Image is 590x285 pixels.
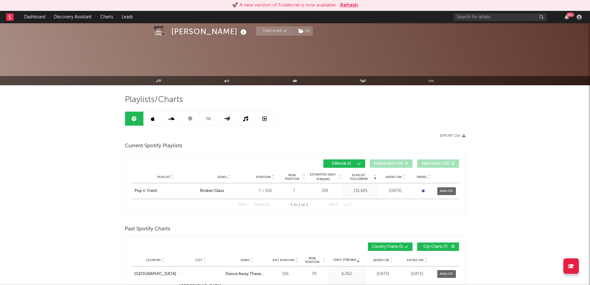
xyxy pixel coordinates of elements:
[256,175,271,179] span: Position
[417,159,459,168] button: Algorithmic(10)
[125,96,183,104] span: Playlists/Charts
[402,271,433,277] div: [DATE]
[303,256,322,264] span: Peak Position
[256,26,295,36] button: Tracking
[340,2,358,9] button: Refresh
[417,243,459,251] button: City Charts(7)
[301,204,305,207] span: of
[20,11,50,23] a: Dashboard
[200,188,224,194] div: Broken Glass
[50,11,96,23] a: Discovery Assistant
[171,26,248,37] div: [PERSON_NAME]
[373,258,389,262] span: Added On
[134,271,176,277] a: [GEOGRAPHIC_DATA]
[380,188,411,194] div: [DATE]
[440,134,465,138] button: Export CSV
[327,162,356,166] span: Editorial ( 1 )
[421,162,450,166] span: Algorithmic ( 10 )
[232,2,337,9] div: 🚀 A new version of Sodatone is now available.
[416,175,426,179] span: Trend
[273,258,295,262] span: Exit Position
[157,175,170,179] span: Playlist
[374,162,403,166] span: Independent ( 34 )
[294,204,297,207] span: to
[282,202,317,209] div: 1 1 1
[238,203,247,207] button: First
[368,243,413,251] button: Country Charts(1)
[386,175,402,179] span: Added On
[254,203,270,207] button: Previous
[134,188,157,194] div: Pop n' Fresh
[421,245,450,249] span: City Charts ( 7 )
[282,188,306,194] div: 7
[566,12,574,17] div: 99 +
[309,188,341,194] div: 339
[146,258,161,262] span: Country
[370,159,413,168] button: Independent(34)
[225,271,269,277] a: Dance Away These Days
[295,26,313,36] button: (2)
[323,159,365,168] button: Editorial(1)
[125,225,170,233] span: Past Spotify Charts
[407,258,423,262] span: Exited On
[117,11,137,23] a: Leads
[282,173,302,181] span: Peak Position
[565,15,569,20] button: 99+
[329,271,365,277] div: 6,052
[251,188,279,194] div: 7 / 100
[134,188,197,194] a: Pop n' Fresh
[344,173,373,181] span: Playlist Followers
[372,245,403,249] span: Country Charts ( 1 )
[334,258,356,262] span: Daily Streams
[368,271,399,277] div: [DATE]
[344,203,352,207] button: Last
[344,188,377,194] div: 131,585
[241,258,250,262] span: Song
[309,172,338,182] span: Estimated Daily Streams
[96,11,117,23] a: Charts
[329,203,338,207] button: Next
[454,13,547,21] input: Search for artists
[195,258,202,262] span: City
[218,175,227,179] span: Song
[303,271,326,277] div: 79
[125,142,182,150] span: Current Spotify Playlists
[295,26,313,36] span: ( 2 )
[272,271,299,277] div: 195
